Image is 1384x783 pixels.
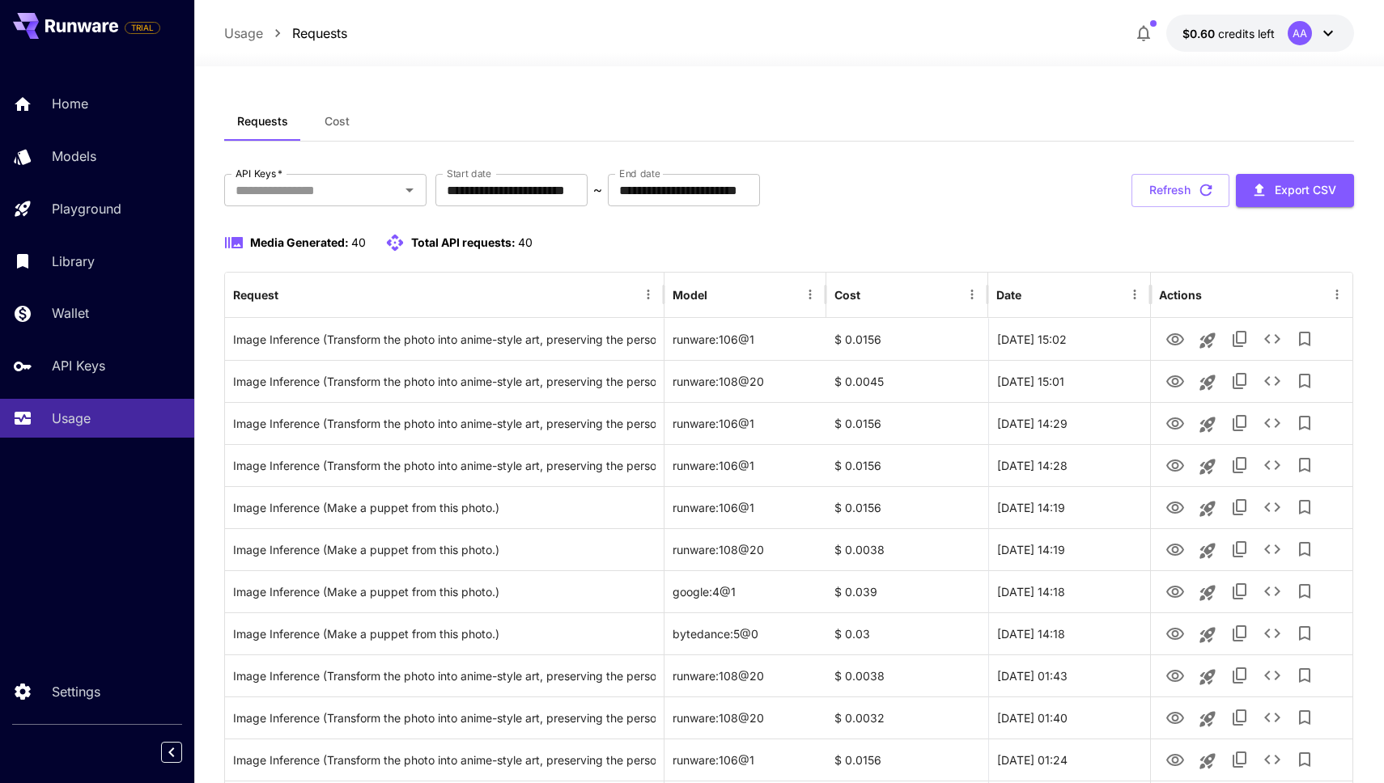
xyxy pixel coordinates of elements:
div: $ 0.0156 [826,402,988,444]
button: View [1159,532,1191,565]
div: Click to copy prompt [233,361,656,402]
div: runware:106@1 [664,402,826,444]
button: View [1159,406,1191,439]
p: Library [52,252,95,271]
button: Add to library [1288,533,1321,565]
button: Copy TaskUUID [1224,449,1256,481]
button: Menu [961,283,983,306]
button: Add to library [1288,575,1321,607]
div: Model [673,288,707,302]
button: Launch in playground [1191,408,1224,441]
div: 28 Sep, 2025 14:18 [988,570,1150,612]
div: $ 0.039 [826,570,988,612]
button: Add to library [1288,449,1321,481]
label: Start date [447,167,491,180]
div: runware:106@1 [664,486,826,528]
span: $0.60 [1182,27,1218,40]
div: Click to copy prompt [233,697,656,739]
span: TRIAL [125,22,159,34]
button: See details [1256,575,1288,607]
p: Playground [52,199,121,218]
button: Copy TaskUUID [1224,575,1256,607]
p: ~ [593,180,602,200]
button: Copy TaskUUID [1224,323,1256,355]
span: Cost [325,114,350,129]
button: See details [1256,743,1288,776]
div: Click to copy prompt [233,445,656,486]
p: Settings [52,682,100,701]
div: Click to copy prompt [233,403,656,444]
button: Menu [799,283,821,306]
div: runware:108@20 [664,654,826,696]
button: Add to library [1288,701,1321,734]
button: View [1159,322,1191,355]
span: 40 [518,235,533,249]
p: Requests [292,23,347,43]
button: Copy TaskUUID [1224,743,1256,776]
button: View [1159,448,1191,481]
div: $ 0.0032 [826,696,988,739]
div: $0.5972 [1182,25,1275,42]
button: Copy TaskUUID [1224,533,1256,565]
span: Media Generated: [250,235,349,249]
div: AA [1288,21,1312,45]
button: See details [1256,617,1288,650]
div: Actions [1159,288,1202,302]
span: Total API requests: [411,235,516,249]
button: $0.5972AA [1166,15,1354,52]
div: Click to copy prompt [233,613,656,654]
button: Launch in playground [1191,324,1224,357]
button: View [1159,490,1191,523]
div: $ 0.0038 [826,654,988,696]
div: 22 Sep, 2025 01:43 [988,654,1150,696]
button: Launch in playground [1191,493,1224,525]
span: 40 [351,235,366,249]
button: Sort [862,283,885,306]
button: Collapse sidebar [161,742,182,763]
button: See details [1256,659,1288,692]
button: Add to library [1288,323,1321,355]
div: Date [996,288,1021,302]
button: Copy TaskUUID [1224,701,1256,734]
button: Menu [637,283,660,306]
div: runware:108@20 [664,696,826,739]
button: Add to library [1288,659,1321,692]
button: Open [398,179,421,201]
button: View [1159,364,1191,397]
p: API Keys [52,356,105,375]
div: Click to copy prompt [233,655,656,696]
div: 28 Sep, 2025 15:02 [988,318,1150,360]
span: Requests [237,114,288,129]
div: runware:106@1 [664,318,826,360]
label: End date [619,167,660,180]
button: See details [1256,701,1288,734]
button: Sort [709,283,732,306]
a: Usage [224,23,263,43]
span: credits left [1218,27,1275,40]
button: Launch in playground [1191,577,1224,609]
button: Launch in playground [1191,661,1224,693]
button: Menu [1326,283,1348,306]
button: Launch in playground [1191,745,1224,777]
div: 28 Sep, 2025 14:28 [988,444,1150,486]
button: Refresh [1131,174,1229,207]
button: See details [1256,323,1288,355]
div: Cost [834,288,860,302]
p: Models [52,146,96,166]
div: 22 Sep, 2025 01:40 [988,696,1150,739]
button: Launch in playground [1191,703,1224,735]
button: Export CSV [1236,174,1354,207]
button: Add to library [1288,491,1321,523]
button: Menu [1123,283,1146,306]
button: Add to library [1288,365,1321,397]
div: $ 0.0045 [826,360,988,402]
button: View [1159,658,1191,692]
button: Add to library [1288,407,1321,439]
div: runware:108@20 [664,360,826,402]
div: $ 0.0156 [826,444,988,486]
button: View [1159,700,1191,734]
button: Launch in playground [1191,366,1224,399]
div: runware:106@1 [664,739,826,781]
div: Collapse sidebar [173,738,194,767]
